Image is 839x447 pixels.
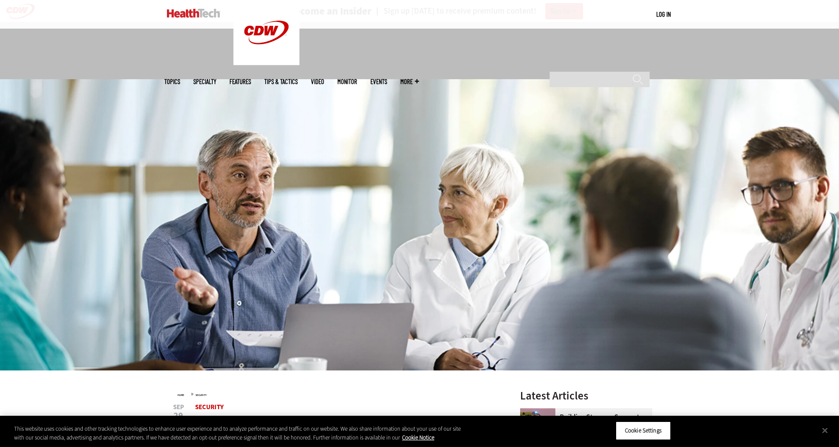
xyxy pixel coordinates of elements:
[400,78,419,85] span: More
[370,78,387,85] a: Events
[656,10,671,18] a: Log in
[520,408,555,443] img: ambulance driving down country road at sunset
[177,390,497,397] div: »
[193,78,216,85] span: Specialty
[815,421,835,440] button: Close
[196,393,207,397] a: Security
[264,78,298,85] a: Tips & Tactics
[520,390,652,401] h3: Latest Articles
[520,408,560,415] a: ambulance driving down country road at sunset
[177,393,184,397] a: Home
[656,10,671,19] div: User menu
[167,9,220,18] img: Home
[520,414,647,435] a: Building Stronger Support Systems for Rural Healthcare
[173,411,184,420] span: 29
[337,78,357,85] a: MonITor
[311,78,324,85] a: Video
[402,434,434,441] a: More information about your privacy
[229,78,251,85] a: Features
[173,404,184,410] span: Sep
[195,403,224,411] a: Security
[164,78,180,85] span: Topics
[14,425,462,442] div: This website uses cookies and other tracking technologies to enhance user experience and to analy...
[233,58,299,67] a: CDW
[616,421,671,440] button: Cookie Settings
